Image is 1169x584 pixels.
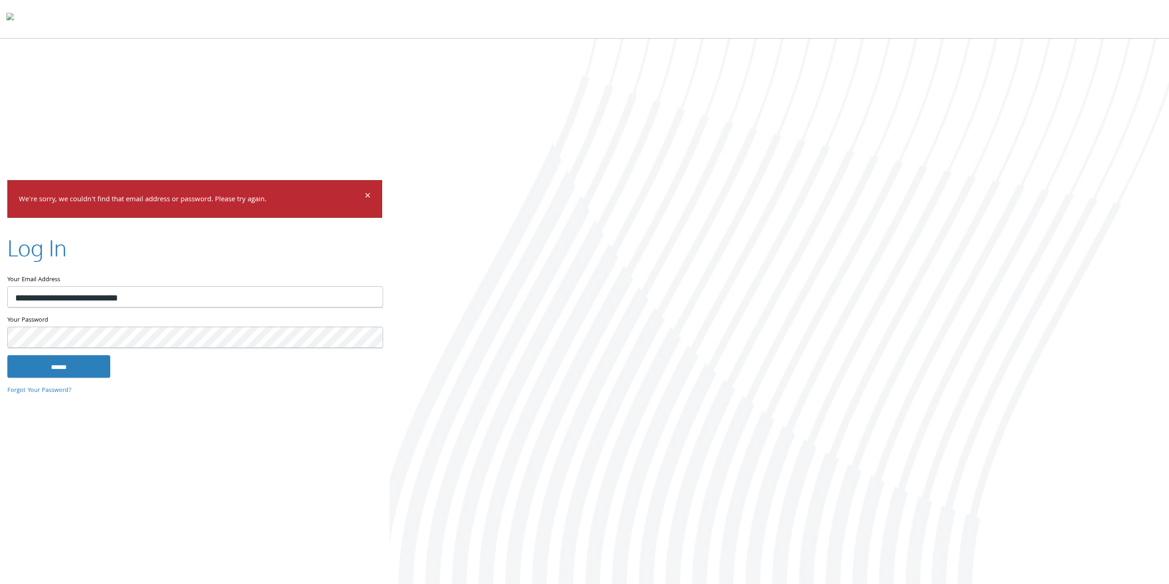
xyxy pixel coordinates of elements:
[7,315,382,326] label: Your Password
[365,188,371,206] span: ×
[365,192,371,203] button: Dismiss alert
[19,193,363,207] p: We're sorry, we couldn't find that email address or password. Please try again.
[6,10,14,28] img: todyl-logo-dark.svg
[7,386,72,396] a: Forgot Your Password?
[7,232,67,263] h2: Log In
